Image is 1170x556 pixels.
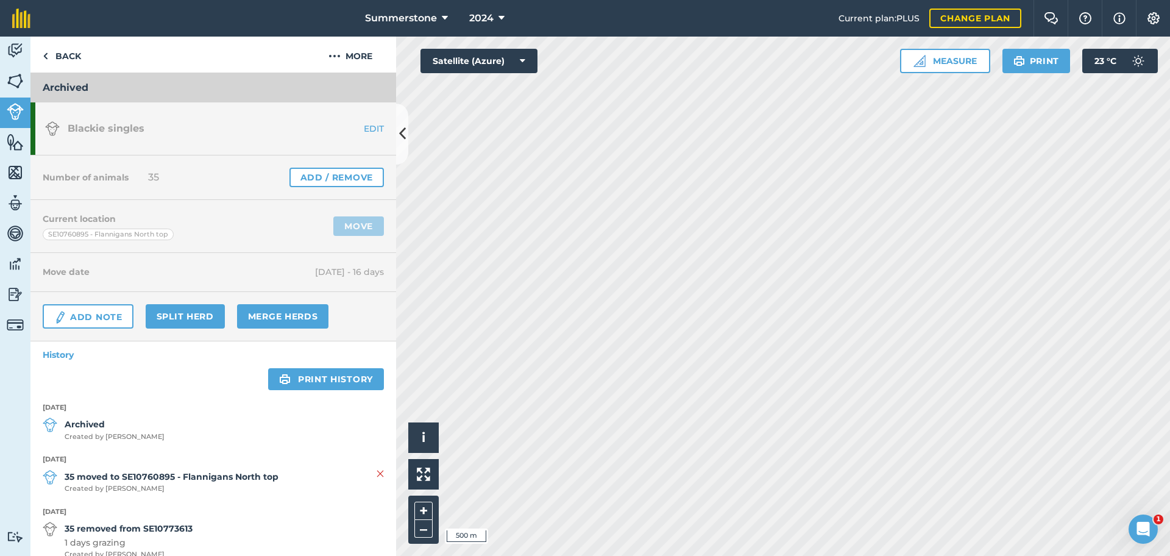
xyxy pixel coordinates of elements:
[377,466,384,481] img: svg+xml;base64,PHN2ZyB4bWxucz0iaHR0cDovL3d3dy53My5vcmcvMjAwMC9zdmciIHdpZHRoPSIyMiIgaGVpZ2h0PSIzMC...
[7,531,24,543] img: svg+xml;base64,PD94bWwgdmVyc2lvbj0iMS4wIiBlbmNvZGluZz0idXRmLTgiPz4KPCEtLSBHZW5lcmF0b3I6IEFkb2JlIE...
[279,372,291,387] img: svg+xml;base64,PHN2ZyB4bWxucz0iaHR0cDovL3d3dy53My5vcmcvMjAwMC9zdmciIHdpZHRoPSIxOSIgaGVpZ2h0PSIyNC...
[7,255,24,273] img: svg+xml;base64,PD94bWwgdmVyc2lvbj0iMS4wIiBlbmNvZGluZz0idXRmLTgiPz4KPCEtLSBHZW5lcmF0b3I6IEFkb2JlIE...
[268,368,384,390] a: Print history
[408,422,439,453] button: i
[65,483,278,494] span: Created by [PERSON_NAME]
[1002,49,1071,73] button: Print
[43,418,57,432] img: svg+xml;base64,PD94bWwgdmVyc2lvbj0iMS4wIiBlbmNvZGluZz0idXRmLTgiPz4KPCEtLSBHZW5lcmF0b3I6IEFkb2JlIE...
[1154,515,1163,524] span: 1
[913,55,926,67] img: Ruler icon
[43,470,57,485] img: svg+xml;base64,PD94bWwgdmVyc2lvbj0iMS4wIiBlbmNvZGluZz0idXRmLTgiPz4KPCEtLSBHZW5lcmF0b3I6IEFkb2JlIE...
[1082,49,1158,73] button: 23 °C
[43,454,384,465] strong: [DATE]
[365,11,437,26] span: Summerstone
[7,285,24,304] img: svg+xml;base64,PD94bWwgdmVyc2lvbj0iMS4wIiBlbmNvZGluZz0idXRmLTgiPz4KPCEtLSBHZW5lcmF0b3I6IEFkb2JlIE...
[7,41,24,60] img: svg+xml;base64,PD94bWwgdmVyc2lvbj0iMS4wIiBlbmNvZGluZz0idXRmLTgiPz4KPCEtLSBHZW5lcmF0b3I6IEFkb2JlIE...
[12,9,30,28] img: fieldmargin Logo
[43,402,384,413] strong: [DATE]
[289,168,384,187] a: Add / Remove
[43,212,116,226] h4: Current location
[54,310,67,325] img: svg+xml;base64,PD94bWwgdmVyc2lvbj0iMS4wIiBlbmNvZGluZz0idXRmLTgiPz4KPCEtLSBHZW5lcmF0b3I6IEFkb2JlIE...
[1013,54,1025,68] img: svg+xml;base64,PHN2ZyB4bWxucz0iaHR0cDovL3d3dy53My5vcmcvMjAwMC9zdmciIHdpZHRoPSIxOSIgaGVpZ2h0PSIyNC...
[43,507,384,518] strong: [DATE]
[1078,12,1093,24] img: A question mark icon
[417,468,430,481] img: Four arrows, one pointing top left, one top right, one bottom right and the last bottom left
[7,72,24,90] img: svg+xml;base64,PHN2ZyB4bWxucz0iaHR0cDovL3d3dy53My5vcmcvMjAwMC9zdmciIHdpZHRoPSI1NiIgaGVpZ2h0PSI2MC...
[420,49,537,73] button: Satellite (Azure)
[146,304,225,329] a: Split herd
[65,470,278,483] strong: 35 moved to SE10760895 - Flannigans North top
[43,304,133,329] a: Add Note
[65,536,193,549] span: 1 days grazing
[319,123,396,135] a: EDIT
[7,224,24,243] img: svg+xml;base64,PD94bWwgdmVyc2lvbj0iMS4wIiBlbmNvZGluZz0idXRmLTgiPz4KPCEtLSBHZW5lcmF0b3I6IEFkb2JlIE...
[65,522,193,535] strong: 35 removed from SE10773613
[900,49,990,73] button: Measure
[333,216,384,236] a: Move
[43,229,174,241] div: SE10760895 - Flannigans North top
[1129,515,1158,544] iframe: Intercom live chat
[1094,49,1116,73] span: 23 ° C
[305,37,396,73] button: More
[30,73,396,102] h3: Archived
[929,9,1021,28] a: Change plan
[1126,49,1150,73] img: svg+xml;base64,PD94bWwgdmVyc2lvbj0iMS4wIiBlbmNvZGluZz0idXRmLTgiPz4KPCEtLSBHZW5lcmF0b3I6IEFkb2JlIE...
[328,49,341,63] img: svg+xml;base64,PHN2ZyB4bWxucz0iaHR0cDovL3d3dy53My5vcmcvMjAwMC9zdmciIHdpZHRoPSIyMCIgaGVpZ2h0PSIyNC...
[43,522,57,536] img: svg+xml;base64,PD94bWwgdmVyc2lvbj0iMS4wIiBlbmNvZGluZz0idXRmLTgiPz4KPCEtLSBHZW5lcmF0b3I6IEFkb2JlIE...
[7,103,24,120] img: svg+xml;base64,PD94bWwgdmVyc2lvbj0iMS4wIiBlbmNvZGluZz0idXRmLTgiPz4KPCEtLSBHZW5lcmF0b3I6IEFkb2JlIE...
[65,432,165,443] span: Created by [PERSON_NAME]
[43,49,48,63] img: svg+xml;base64,PHN2ZyB4bWxucz0iaHR0cDovL3d3dy53My5vcmcvMjAwMC9zdmciIHdpZHRoPSI5IiBoZWlnaHQ9IjI0Ii...
[7,163,24,182] img: svg+xml;base64,PHN2ZyB4bWxucz0iaHR0cDovL3d3dy53My5vcmcvMjAwMC9zdmciIHdpZHRoPSI1NiIgaGVpZ2h0PSI2MC...
[414,520,433,538] button: –
[148,170,159,185] span: 35
[30,341,396,368] a: History
[1044,12,1058,24] img: Two speech bubbles overlapping with the left bubble in the forefront
[43,265,315,279] h4: Move date
[1113,11,1126,26] img: svg+xml;base64,PHN2ZyB4bWxucz0iaHR0cDovL3d3dy53My5vcmcvMjAwMC9zdmciIHdpZHRoPSIxNyIgaGVpZ2h0PSIxNy...
[414,502,433,520] button: +
[45,121,60,136] img: svg+xml;base64,PD94bWwgdmVyc2lvbj0iMS4wIiBlbmNvZGluZz0idXRmLTgiPz4KPCEtLSBHZW5lcmF0b3I6IEFkb2JlIE...
[43,171,129,184] h4: Number of animals
[68,123,144,134] span: Blackie singles
[7,316,24,333] img: svg+xml;base64,PD94bWwgdmVyc2lvbj0iMS4wIiBlbmNvZGluZz0idXRmLTgiPz4KPCEtLSBHZW5lcmF0b3I6IEFkb2JlIE...
[237,304,329,329] a: Merge Herds
[469,11,494,26] span: 2024
[65,418,165,431] strong: Archived
[422,430,425,445] span: i
[838,12,920,25] span: Current plan : PLUS
[7,194,24,212] img: svg+xml;base64,PD94bWwgdmVyc2lvbj0iMS4wIiBlbmNvZGluZz0idXRmLTgiPz4KPCEtLSBHZW5lcmF0b3I6IEFkb2JlIE...
[315,265,384,279] span: [DATE] - 16 days
[1146,12,1161,24] img: A cog icon
[30,37,93,73] a: Back
[7,133,24,151] img: svg+xml;base64,PHN2ZyB4bWxucz0iaHR0cDovL3d3dy53My5vcmcvMjAwMC9zdmciIHdpZHRoPSI1NiIgaGVpZ2h0PSI2MC...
